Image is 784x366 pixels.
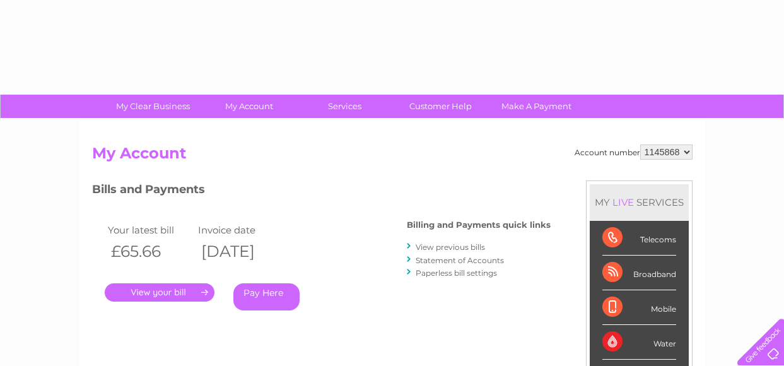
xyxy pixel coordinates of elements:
[602,221,676,256] div: Telecoms
[105,221,196,239] td: Your latest bill
[195,239,286,264] th: [DATE]
[105,239,196,264] th: £65.66
[610,196,636,208] div: LIVE
[101,95,205,118] a: My Clear Business
[590,184,689,220] div: MY SERVICES
[602,256,676,290] div: Broadband
[602,325,676,360] div: Water
[389,95,493,118] a: Customer Help
[92,145,693,168] h2: My Account
[233,283,300,310] a: Pay Here
[484,95,588,118] a: Make A Payment
[416,242,485,252] a: View previous bills
[92,180,551,203] h3: Bills and Payments
[197,95,301,118] a: My Account
[105,283,214,302] a: .
[195,221,286,239] td: Invoice date
[407,220,551,230] h4: Billing and Payments quick links
[293,95,397,118] a: Services
[416,268,497,278] a: Paperless bill settings
[575,145,693,160] div: Account number
[416,256,504,265] a: Statement of Accounts
[602,290,676,325] div: Mobile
